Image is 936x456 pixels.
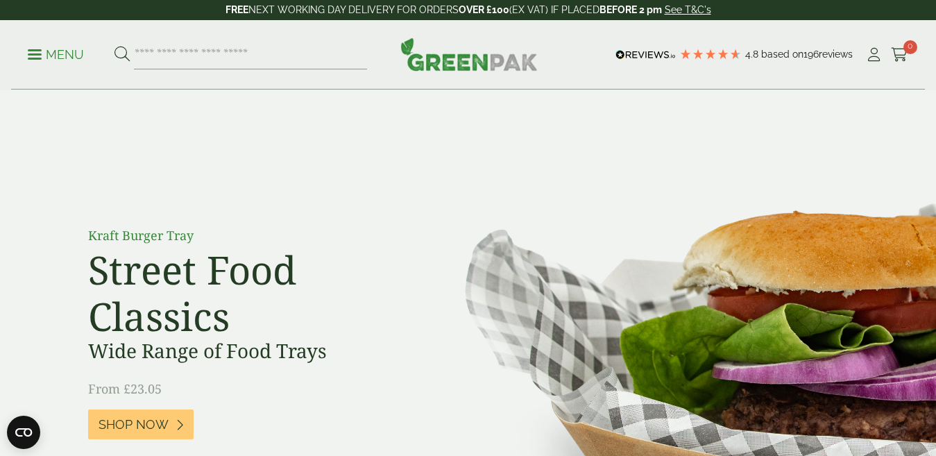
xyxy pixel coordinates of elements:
h3: Wide Range of Food Trays [88,339,400,363]
span: Shop Now [99,417,169,432]
a: Menu [28,47,84,60]
h2: Street Food Classics [88,246,400,339]
span: From £23.05 [88,380,162,397]
span: Based on [761,49,803,60]
a: See T&C's [665,4,711,15]
strong: OVER £100 [459,4,509,15]
span: 0 [903,40,917,54]
strong: FREE [226,4,248,15]
i: Cart [891,48,908,62]
a: 0 [891,44,908,65]
img: GreenPak Supplies [400,37,538,71]
i: My Account [865,48,883,62]
div: 4.79 Stars [679,48,742,60]
a: Shop Now [88,409,194,439]
span: 4.8 [745,49,761,60]
button: Open CMP widget [7,416,40,449]
p: Menu [28,47,84,63]
span: 196 [803,49,819,60]
img: REVIEWS.io [615,50,676,60]
strong: BEFORE 2 pm [599,4,662,15]
p: Kraft Burger Tray [88,226,400,245]
span: reviews [819,49,853,60]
